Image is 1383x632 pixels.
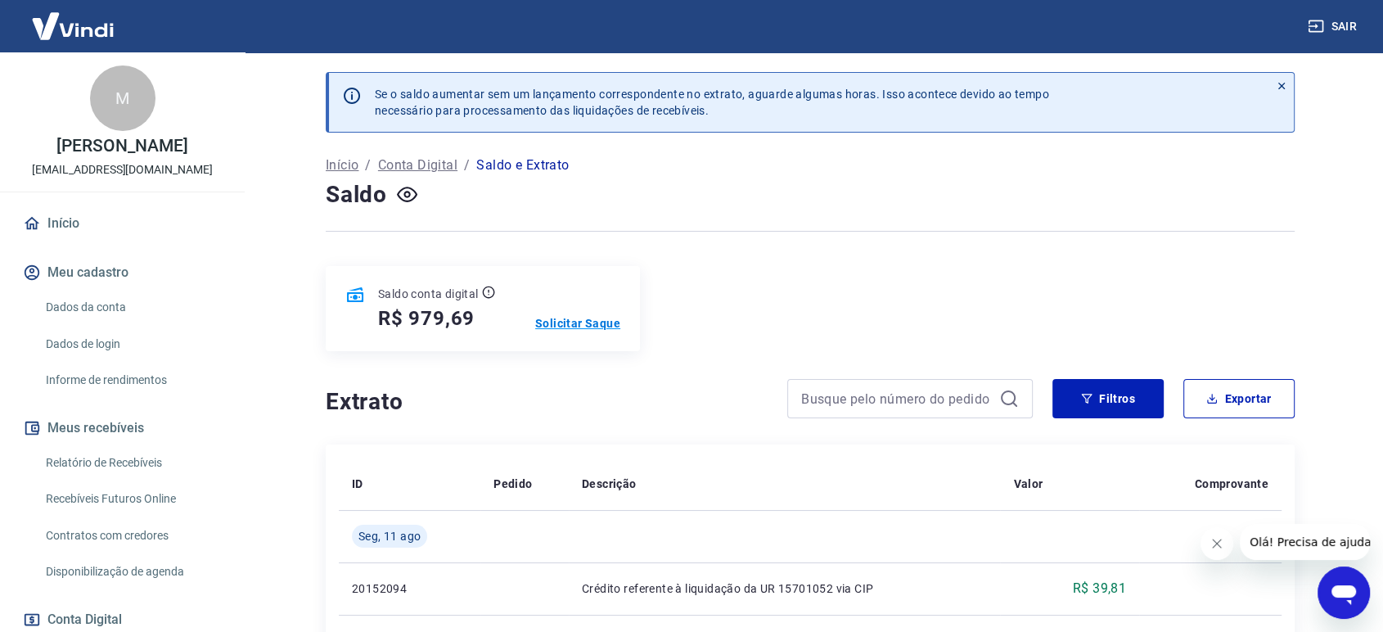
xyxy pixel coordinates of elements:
[20,255,225,291] button: Meu cadastro
[32,161,213,178] p: [EMAIL_ADDRESS][DOMAIN_NAME]
[1183,379,1295,418] button: Exportar
[20,410,225,446] button: Meus recebíveis
[493,476,532,492] p: Pedido
[39,482,225,516] a: Recebíveis Futuros Online
[352,580,467,597] p: 20152094
[582,476,637,492] p: Descrição
[352,476,363,492] p: ID
[39,519,225,553] a: Contratos com credores
[1240,524,1370,560] iframe: Mensagem da empresa
[535,315,620,332] a: Solicitar Saque
[39,555,225,589] a: Disponibilização de agenda
[20,205,225,242] a: Início
[1013,476,1043,492] p: Valor
[1052,379,1164,418] button: Filtros
[464,156,470,175] p: /
[358,528,421,544] span: Seg, 11 ago
[56,138,187,155] p: [PERSON_NAME]
[1201,527,1233,560] iframe: Fechar mensagem
[39,363,225,397] a: Informe de rendimentos
[476,156,569,175] p: Saldo e Extrato
[326,178,387,211] h4: Saldo
[20,1,126,51] img: Vindi
[326,386,768,418] h4: Extrato
[582,580,987,597] p: Crédito referente à liquidação da UR 15701052 via CIP
[801,386,993,411] input: Busque pelo número do pedido
[378,286,479,302] p: Saldo conta digital
[375,86,1049,119] p: Se o saldo aumentar sem um lançamento correspondente no extrato, aguarde algumas horas. Isso acon...
[326,156,358,175] a: Início
[365,156,371,175] p: /
[1318,567,1370,619] iframe: Botão para abrir a janela de mensagens
[1073,579,1126,598] p: R$ 39,81
[1304,11,1363,42] button: Sair
[39,327,225,361] a: Dados de login
[90,65,155,131] div: M
[1195,476,1268,492] p: Comprovante
[378,156,457,175] a: Conta Digital
[10,11,137,25] span: Olá! Precisa de ajuda?
[39,291,225,324] a: Dados da conta
[39,446,225,480] a: Relatório de Recebíveis
[378,305,475,332] h5: R$ 979,69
